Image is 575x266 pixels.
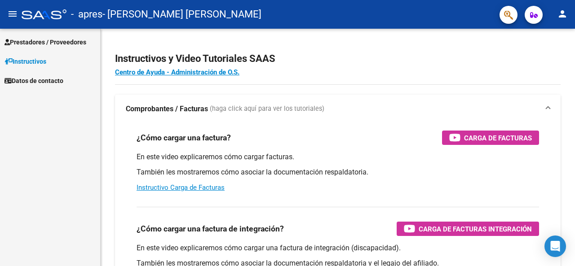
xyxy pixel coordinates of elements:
span: Carga de Facturas [464,132,532,144]
p: En este video explicaremos cómo cargar facturas. [137,152,539,162]
a: Instructivo Carga de Facturas [137,183,225,192]
div: Open Intercom Messenger [544,235,566,257]
mat-icon: person [557,9,568,19]
h3: ¿Cómo cargar una factura de integración? [137,222,284,235]
span: - [PERSON_NAME] [PERSON_NAME] [102,4,261,24]
span: Instructivos [4,57,46,66]
span: (haga click aquí para ver los tutoriales) [210,104,324,114]
h2: Instructivos y Video Tutoriales SAAS [115,50,561,67]
strong: Comprobantes / Facturas [126,104,208,114]
p: También les mostraremos cómo asociar la documentación respaldatoria. [137,167,539,177]
button: Carga de Facturas [442,131,539,145]
mat-icon: menu [7,9,18,19]
span: - apres [71,4,102,24]
span: Datos de contacto [4,76,63,86]
button: Carga de Facturas Integración [397,222,539,236]
mat-expansion-panel-header: Comprobantes / Facturas (haga click aquí para ver los tutoriales) [115,95,561,123]
span: Carga de Facturas Integración [419,223,532,235]
p: En este video explicaremos cómo cargar una factura de integración (discapacidad). [137,243,539,253]
h3: ¿Cómo cargar una factura? [137,131,231,144]
span: Prestadores / Proveedores [4,37,86,47]
a: Centro de Ayuda - Administración de O.S. [115,68,239,76]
